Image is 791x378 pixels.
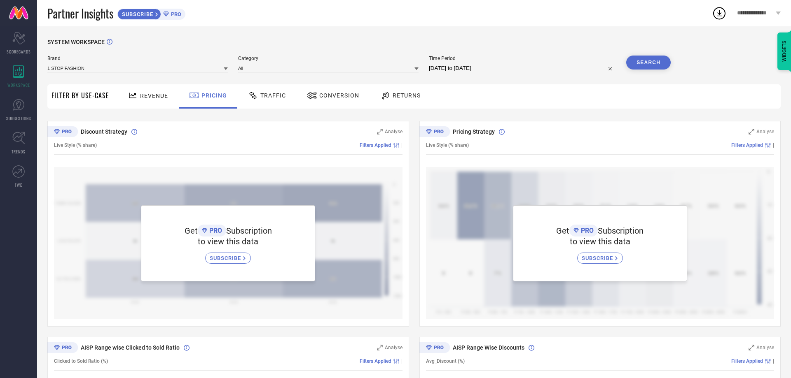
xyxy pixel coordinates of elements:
[47,5,113,22] span: Partner Insights
[140,93,168,99] span: Revenue
[47,126,78,139] div: Premium
[749,129,754,135] svg: Zoom
[579,227,594,234] span: PRO
[731,142,763,148] span: Filters Applied
[319,92,359,99] span: Conversion
[15,182,23,188] span: FWD
[360,142,391,148] span: Filters Applied
[756,129,774,135] span: Analyse
[598,226,644,236] span: Subscription
[393,92,421,99] span: Returns
[773,142,774,148] span: |
[117,7,185,20] a: SUBSCRIBEPRO
[81,344,180,351] span: AISP Range wise Clicked to Sold Ratio
[7,82,30,88] span: WORKSPACE
[54,142,97,148] span: Live Style (% share)
[377,129,383,135] svg: Zoom
[429,63,616,73] input: Select time period
[201,92,227,99] span: Pricing
[731,358,763,364] span: Filters Applied
[429,56,616,61] span: Time Period
[426,142,469,148] span: Live Style (% share)
[360,358,391,364] span: Filters Applied
[47,342,78,355] div: Premium
[453,344,524,351] span: AISP Range Wise Discounts
[577,246,623,264] a: SUBSCRIBE
[712,6,727,21] div: Open download list
[6,115,31,121] span: SUGGESTIONS
[238,56,419,61] span: Category
[570,237,630,246] span: to view this data
[626,56,671,70] button: Search
[7,49,31,55] span: SCORECARDS
[260,92,286,99] span: Traffic
[385,129,403,135] span: Analyse
[54,358,108,364] span: Clicked to Sold Ratio (%)
[582,255,615,261] span: SUBSCRIBE
[51,90,109,100] span: Filter By Use-Case
[47,39,105,45] span: SYSTEM WORKSPACE
[118,11,155,17] span: SUBSCRIBE
[210,255,243,261] span: SUBSCRIBE
[47,56,228,61] span: Brand
[401,358,403,364] span: |
[198,237,258,246] span: to view this data
[385,345,403,350] span: Analyse
[207,227,222,234] span: PRO
[401,142,403,148] span: |
[426,358,465,364] span: Avg_Discount (%)
[169,11,181,17] span: PRO
[226,226,272,236] span: Subscription
[419,342,450,355] div: Premium
[756,345,774,350] span: Analyse
[377,345,383,350] svg: Zoom
[185,226,198,236] span: Get
[556,226,569,236] span: Get
[749,345,754,350] svg: Zoom
[453,128,495,135] span: Pricing Strategy
[12,148,26,155] span: TRENDS
[81,128,127,135] span: Discount Strategy
[773,358,774,364] span: |
[419,126,450,139] div: Premium
[205,246,251,264] a: SUBSCRIBE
